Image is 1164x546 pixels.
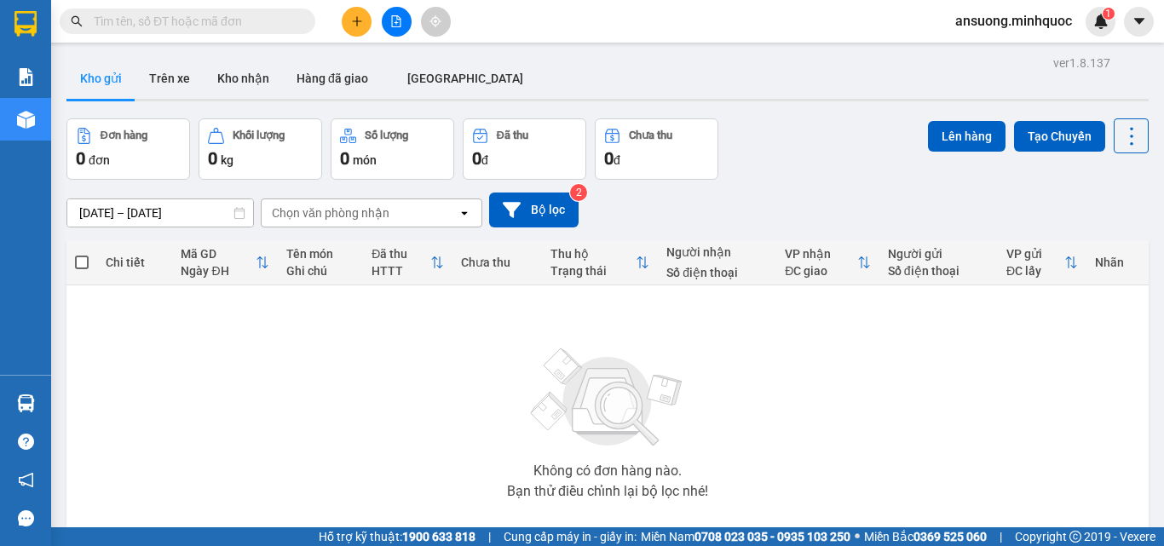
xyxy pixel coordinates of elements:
div: Bạn thử điều chỉnh lại bộ lọc nhé! [507,485,708,498]
button: Trên xe [135,58,204,99]
div: Chi tiết [106,256,164,269]
span: 0 [604,148,614,169]
strong: 1900 633 818 [402,530,475,543]
input: Tìm tên, số ĐT hoặc mã đơn [94,12,295,31]
strong: 0369 525 060 [913,530,987,543]
span: 0 [340,148,349,169]
button: Hàng đã giao [283,58,382,99]
div: Ngày ĐH [181,264,255,278]
div: Không có đơn hàng nào. [533,464,682,478]
th: Toggle SortBy [998,240,1087,285]
th: Toggle SortBy [172,240,277,285]
span: search [71,15,83,27]
div: Thu hộ [550,247,637,261]
span: plus [351,15,363,27]
div: Ghi chú [286,264,354,278]
th: Toggle SortBy [542,240,659,285]
span: 0 [472,148,481,169]
strong: 0708 023 035 - 0935 103 250 [694,530,850,543]
div: Tên món [286,247,354,261]
span: Cung cấp máy in - giấy in: [504,527,637,546]
button: Chưa thu0đ [595,118,718,180]
div: Chưa thu [461,256,533,269]
button: file-add [382,7,412,37]
span: ⚪️ [855,533,860,540]
span: Miền Bắc [864,527,987,546]
img: icon-new-feature [1093,14,1109,29]
span: món [353,153,377,167]
span: | [1000,527,1002,546]
div: HTTT [372,264,430,278]
button: Lên hàng [928,121,1006,152]
img: svg+xml;base64,PHN2ZyBjbGFzcz0ibGlzdC1wbHVnX19zdmciIHhtbG5zPSJodHRwOi8vd3d3LnczLm9yZy8yMDAwL3N2Zy... [522,338,693,457]
sup: 2 [570,184,587,201]
div: ver 1.8.137 [1053,54,1110,72]
span: 0 [208,148,217,169]
div: Chưa thu [629,129,672,141]
span: [GEOGRAPHIC_DATA] [407,72,523,85]
sup: 1 [1103,8,1115,20]
button: Đã thu0đ [463,118,586,180]
span: | [488,527,491,546]
button: Số lượng0món [331,118,454,180]
span: caret-down [1132,14,1147,29]
div: ĐC lấy [1006,264,1065,278]
img: logo-vxr [14,11,37,37]
div: Khối lượng [233,129,285,141]
div: Chọn văn phòng nhận [272,204,389,221]
img: warehouse-icon [17,394,35,412]
div: Người gửi [888,247,989,261]
span: đơn [89,153,110,167]
div: Đã thu [372,247,430,261]
div: Số điện thoại [888,264,989,278]
span: 0 [76,148,85,169]
div: Số lượng [365,129,408,141]
th: Toggle SortBy [776,240,879,285]
button: Kho nhận [204,58,283,99]
span: ansuong.minhquoc [942,10,1086,32]
button: Tạo Chuyến [1014,121,1105,152]
span: file-add [390,15,402,27]
button: Bộ lọc [489,193,579,227]
th: Toggle SortBy [363,240,452,285]
div: Mã GD [181,247,255,261]
div: Người nhận [666,245,768,259]
button: Khối lượng0kg [199,118,322,180]
div: ĐC giao [785,264,857,278]
span: kg [221,153,233,167]
span: message [18,510,34,526]
div: Số điện thoại [666,266,768,279]
svg: open [458,206,471,220]
div: Nhãn [1095,256,1139,269]
span: aim [429,15,441,27]
span: 1 [1105,8,1111,20]
span: đ [481,153,488,167]
input: Select a date range. [67,199,253,227]
button: caret-down [1124,7,1154,37]
span: notification [18,472,34,488]
div: VP nhận [785,247,857,261]
img: solution-icon [17,68,35,86]
span: đ [614,153,620,167]
button: plus [342,7,372,37]
span: question-circle [18,434,34,450]
button: Kho gửi [66,58,135,99]
div: Đã thu [497,129,528,141]
div: Đơn hàng [101,129,147,141]
span: Hỗ trợ kỹ thuật: [319,527,475,546]
img: warehouse-icon [17,111,35,129]
div: Trạng thái [550,264,637,278]
span: Miền Nam [641,527,850,546]
div: VP gửi [1006,247,1065,261]
button: aim [421,7,451,37]
button: Đơn hàng0đơn [66,118,190,180]
span: copyright [1069,531,1081,543]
